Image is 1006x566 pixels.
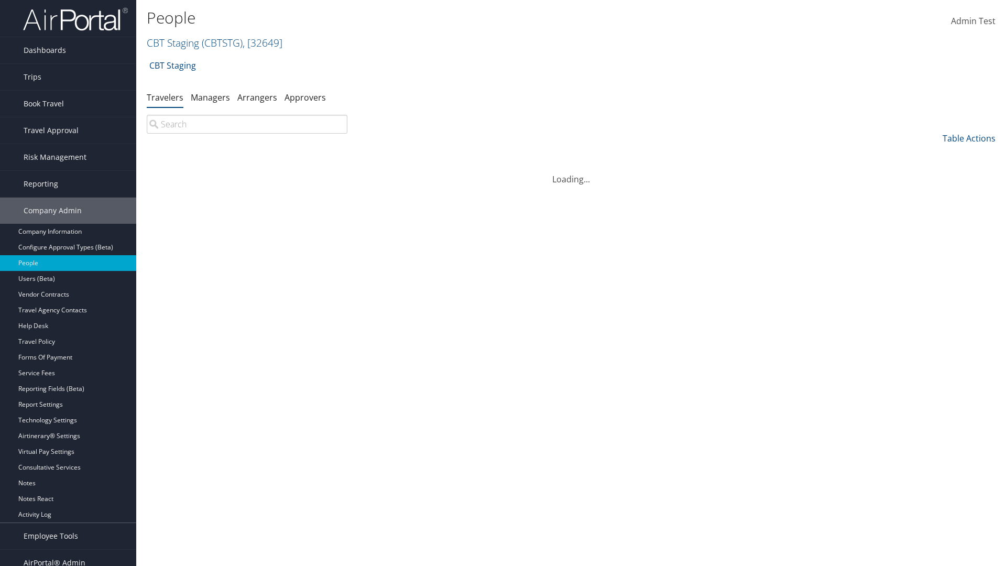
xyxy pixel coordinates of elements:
span: ( CBTSTG ) [202,36,243,50]
div: Loading... [147,160,996,186]
h1: People [147,7,713,29]
span: Admin Test [951,15,996,27]
span: Reporting [24,171,58,197]
span: Dashboards [24,37,66,63]
a: Travelers [147,92,183,103]
span: Book Travel [24,91,64,117]
span: Risk Management [24,144,86,170]
input: Search [147,115,347,134]
span: Company Admin [24,198,82,224]
a: Managers [191,92,230,103]
a: Admin Test [951,5,996,38]
span: Travel Approval [24,117,79,144]
a: Approvers [285,92,326,103]
span: , [ 32649 ] [243,36,282,50]
span: Employee Tools [24,523,78,549]
a: CBT Staging [149,55,196,76]
a: Arrangers [237,92,277,103]
img: airportal-logo.png [23,7,128,31]
a: CBT Staging [147,36,282,50]
span: Trips [24,64,41,90]
a: Table Actions [943,133,996,144]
